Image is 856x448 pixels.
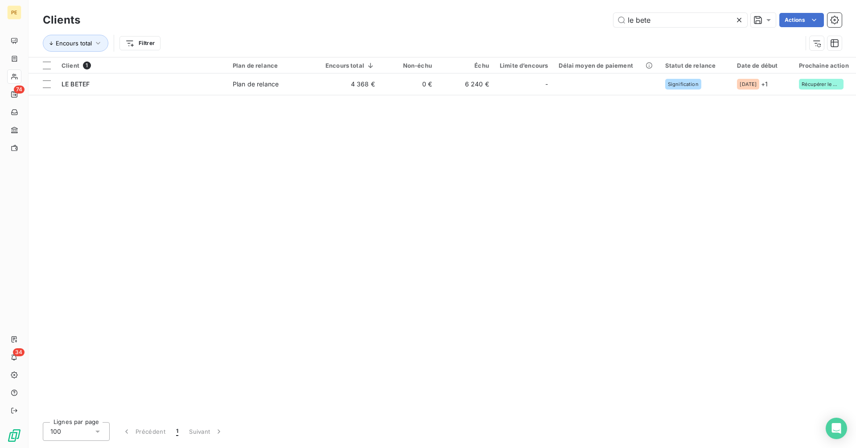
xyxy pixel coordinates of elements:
[320,73,380,95] td: 4 368 €
[7,428,21,443] img: Logo LeanPay
[43,12,80,28] h3: Clients
[119,36,160,50] button: Filtrer
[83,61,91,69] span: 1
[325,62,375,69] div: Encours total
[737,62,788,69] div: Date de début
[386,62,432,69] div: Non-échu
[184,422,229,441] button: Suivant
[233,80,279,89] div: Plan de relance
[56,40,92,47] span: Encours total
[62,80,90,88] span: LE BETEF
[761,79,768,89] span: + 1
[559,62,654,69] div: Délai moyen de paiement
[437,73,494,95] td: 6 240 €
[176,427,178,436] span: 1
[545,80,548,89] span: -
[826,418,847,439] div: Open Intercom Messenger
[613,13,747,27] input: Rechercher
[802,81,841,87] span: Récupérer le CNO
[779,13,824,27] button: Actions
[7,5,21,20] div: PE
[13,348,25,356] span: 34
[500,62,548,69] div: Limite d’encours
[443,62,489,69] div: Échu
[171,422,184,441] button: 1
[668,81,699,87] span: Signification
[380,73,437,95] td: 0 €
[14,86,25,94] span: 74
[62,62,79,69] span: Client
[50,427,61,436] span: 100
[740,81,757,87] span: [DATE]
[43,35,108,52] button: Encours total
[233,62,315,69] div: Plan de relance
[117,422,171,441] button: Précédent
[665,62,727,69] div: Statut de relance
